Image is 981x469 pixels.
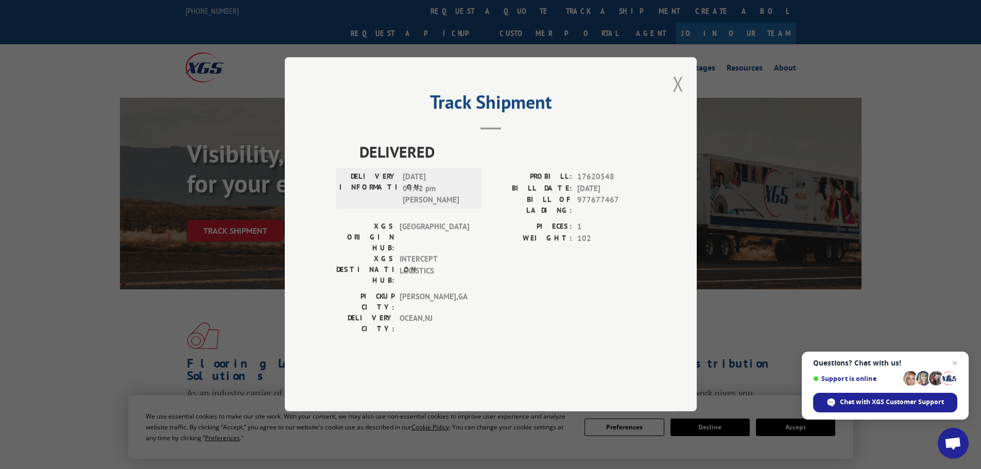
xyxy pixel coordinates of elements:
[336,313,394,335] label: DELIVERY CITY:
[577,183,645,195] span: [DATE]
[813,375,900,383] span: Support is online
[938,428,969,459] div: Open chat
[813,359,957,367] span: Questions? Chat with us!
[491,195,572,216] label: BILL OF LADING:
[840,397,944,407] span: Chat with XGS Customer Support
[400,254,469,286] span: INTERCEPT LOGISTICS
[577,221,645,233] span: 1
[577,195,645,216] span: 977677467
[949,357,961,369] span: Close chat
[491,233,572,245] label: WEIGHT:
[577,171,645,183] span: 17620548
[813,393,957,412] div: Chat with XGS Customer Support
[491,221,572,233] label: PIECES:
[491,183,572,195] label: BILL DATE:
[577,233,645,245] span: 102
[336,254,394,286] label: XGS DESTINATION HUB:
[403,171,472,206] span: [DATE] 04:42 pm [PERSON_NAME]
[400,221,469,254] span: [GEOGRAPHIC_DATA]
[359,141,645,164] span: DELIVERED
[491,171,572,183] label: PROBILL:
[336,95,645,114] h2: Track Shipment
[400,291,469,313] span: [PERSON_NAME] , GA
[336,221,394,254] label: XGS ORIGIN HUB:
[336,291,394,313] label: PICKUP CITY:
[339,171,398,206] label: DELIVERY INFORMATION:
[400,313,469,335] span: OCEAN , NJ
[673,70,684,97] button: Close modal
